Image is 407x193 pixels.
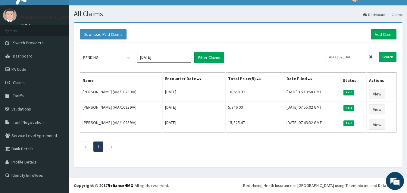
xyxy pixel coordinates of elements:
[74,10,402,18] h1: All Claims
[366,73,396,86] th: Actions
[343,105,354,111] span: Paid
[226,86,284,102] td: 18,658.97
[343,120,354,126] span: Paid
[69,178,407,193] footer: All rights reserved.
[369,120,385,130] a: View
[97,144,99,149] a: Page 1 is your current page
[194,52,224,63] button: Filter Claims
[80,86,163,102] td: [PERSON_NAME] (AIA/10239/A)
[11,30,24,45] img: d_794563401_company_1708531726252_794563401
[243,182,402,188] div: Redefining Heath Insurance in [GEOGRAPHIC_DATA] using Telemedicine and Data Science!
[284,102,340,117] td: [DATE] 07:55:02 GMT
[74,183,135,188] strong: Copyright © 2017 .
[284,73,340,86] th: Date Filed
[162,86,225,102] td: [DATE]
[226,102,284,117] td: 5,746.00
[13,80,25,85] span: Claims
[13,93,24,98] span: Tariffs
[226,73,284,86] th: Total Price(₦)
[84,144,86,149] a: Previous page
[80,73,163,86] th: Name
[31,34,101,42] div: Chat with us now
[110,144,113,149] a: Next page
[108,183,133,188] a: RelianceHMO
[35,58,83,119] span: We're online!
[343,90,354,95] span: Paid
[13,120,44,125] span: Tariff Negotiation
[83,54,99,61] div: PENDING
[21,15,75,20] p: R-[GEOGRAPHIC_DATA]
[99,3,113,17] div: Minimize live chat window
[340,73,367,86] th: Status
[386,12,402,17] li: Claims
[162,73,225,86] th: Encounter Date
[80,102,163,117] td: [PERSON_NAME] (AIA/10239/A)
[13,53,33,59] span: Dashboard
[21,23,36,27] a: Online
[379,52,396,62] input: Search
[325,52,365,62] input: Search by HMO ID
[162,117,225,132] td: [DATE]
[137,52,191,63] input: Select Month and Year
[369,104,385,114] a: View
[371,29,396,39] a: Add Claim
[284,117,340,132] td: [DATE] 07:43:32 GMT
[13,40,44,45] span: Switch Providers
[3,129,115,150] textarea: Type your message and hit 'Enter'
[80,29,127,39] button: Download Paid Claims
[369,89,385,99] a: View
[226,117,284,132] td: 15,825.47
[3,8,17,22] img: User Image
[80,117,163,132] td: [PERSON_NAME] (AIA/10239/A)
[162,102,225,117] td: [DATE]
[363,12,385,17] a: Dashboard
[284,86,340,102] td: [DATE] 16:13:58 GMT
